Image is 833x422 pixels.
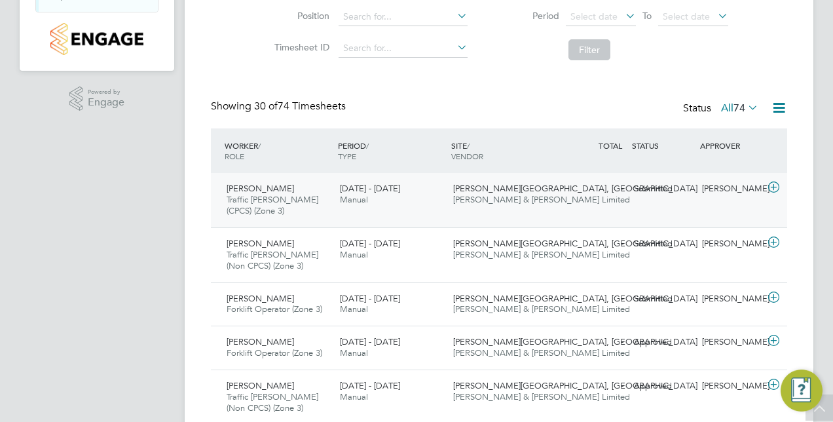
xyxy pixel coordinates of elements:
span: [PERSON_NAME] [227,336,294,347]
label: Timesheet ID [270,41,329,53]
span: Powered by [88,86,124,98]
div: Submitted [629,178,697,200]
div: - [561,178,629,200]
span: VENDOR [451,151,483,161]
span: [PERSON_NAME] [227,183,294,194]
div: APPROVER [697,134,765,157]
div: - [561,288,629,310]
span: [PERSON_NAME] & [PERSON_NAME] Limited [453,347,630,358]
span: 74 [733,102,745,115]
div: [PERSON_NAME] [697,288,765,310]
div: Submitted [629,288,697,310]
label: Position [270,10,329,22]
div: - [561,375,629,397]
span: [DATE] - [DATE] [340,380,400,391]
span: [PERSON_NAME] [227,380,294,391]
input: Search for... [339,8,468,26]
input: Search for... [339,39,468,58]
span: [PERSON_NAME] & [PERSON_NAME] Limited [453,391,630,402]
span: ROLE [225,151,244,161]
span: 74 Timesheets [254,100,346,113]
span: Manual [340,391,368,402]
div: STATUS [629,134,697,157]
span: [PERSON_NAME][GEOGRAPHIC_DATA], [GEOGRAPHIC_DATA] [453,336,697,347]
span: Select date [570,10,618,22]
span: / [366,140,369,151]
span: [PERSON_NAME] & [PERSON_NAME] Limited [453,303,630,315]
span: Engage [88,97,124,108]
span: [PERSON_NAME][GEOGRAPHIC_DATA], [GEOGRAPHIC_DATA] [453,238,697,249]
div: Showing [211,100,348,113]
span: Forklift Operator (Zone 3) [227,347,322,358]
div: [PERSON_NAME] [697,375,765,397]
span: Traffic [PERSON_NAME] (Non CPCS) (Zone 3) [227,391,318,413]
div: Approved [629,375,697,397]
div: PERIOD [335,134,448,168]
button: Filter [568,39,610,60]
span: / [258,140,261,151]
span: [PERSON_NAME] & [PERSON_NAME] Limited [453,249,630,260]
div: Submitted [629,233,697,255]
span: Forklift Operator (Zone 3) [227,303,322,315]
span: Manual [340,303,368,315]
a: Powered byEngage [69,86,125,111]
span: Traffic [PERSON_NAME] (CPCS) (Zone 3) [227,194,318,216]
span: [PERSON_NAME][GEOGRAPHIC_DATA], [GEOGRAPHIC_DATA] [453,380,697,391]
button: Engage Resource Center [781,370,823,412]
span: 30 of [254,100,278,113]
span: [DATE] - [DATE] [340,238,400,249]
span: Manual [340,194,368,205]
a: Go to home page [35,23,158,55]
div: WORKER [221,134,335,168]
div: - [561,233,629,255]
span: Traffic [PERSON_NAME] (Non CPCS) (Zone 3) [227,249,318,271]
span: Manual [340,347,368,358]
span: [PERSON_NAME] & [PERSON_NAME] Limited [453,194,630,205]
span: TYPE [338,151,356,161]
span: [DATE] - [DATE] [340,183,400,194]
span: [DATE] - [DATE] [340,293,400,304]
div: [PERSON_NAME] [697,178,765,200]
span: Select date [663,10,710,22]
span: TOTAL [599,140,622,151]
span: [PERSON_NAME] [227,293,294,304]
div: [PERSON_NAME] [697,233,765,255]
label: Period [500,10,559,22]
div: [PERSON_NAME] [697,332,765,353]
label: All [721,102,758,115]
img: countryside-properties-logo-retina.png [50,23,143,55]
span: Manual [340,249,368,260]
span: To [639,7,656,24]
div: Approved [629,332,697,353]
span: / [467,140,470,151]
span: [PERSON_NAME] [227,238,294,249]
span: [PERSON_NAME][GEOGRAPHIC_DATA], [GEOGRAPHIC_DATA] [453,183,697,194]
span: [DATE] - [DATE] [340,336,400,347]
div: - [561,332,629,353]
span: [PERSON_NAME][GEOGRAPHIC_DATA], [GEOGRAPHIC_DATA] [453,293,697,304]
div: Status [683,100,761,118]
div: SITE [448,134,561,168]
